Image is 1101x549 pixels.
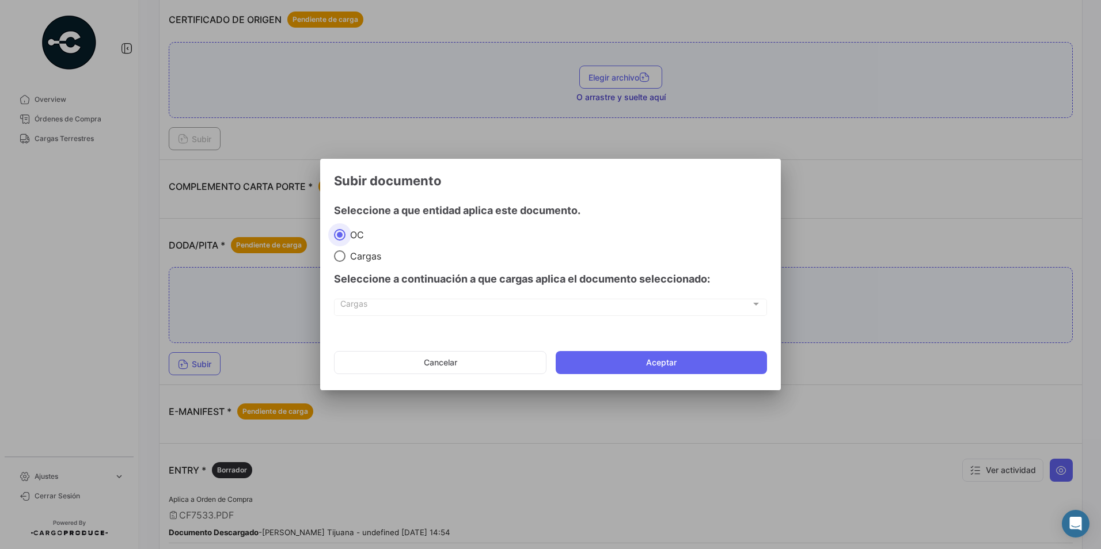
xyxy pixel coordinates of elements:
[334,173,767,189] h3: Subir documento
[334,351,546,374] button: Cancelar
[346,250,381,262] span: Cargas
[346,229,364,241] span: OC
[334,203,767,219] h4: Seleccione a que entidad aplica este documento.
[556,351,767,374] button: Aceptar
[340,302,751,311] span: Cargas
[1062,510,1089,537] div: Abrir Intercom Messenger
[334,271,767,287] h4: Seleccione a continuación a que cargas aplica el documento seleccionado:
